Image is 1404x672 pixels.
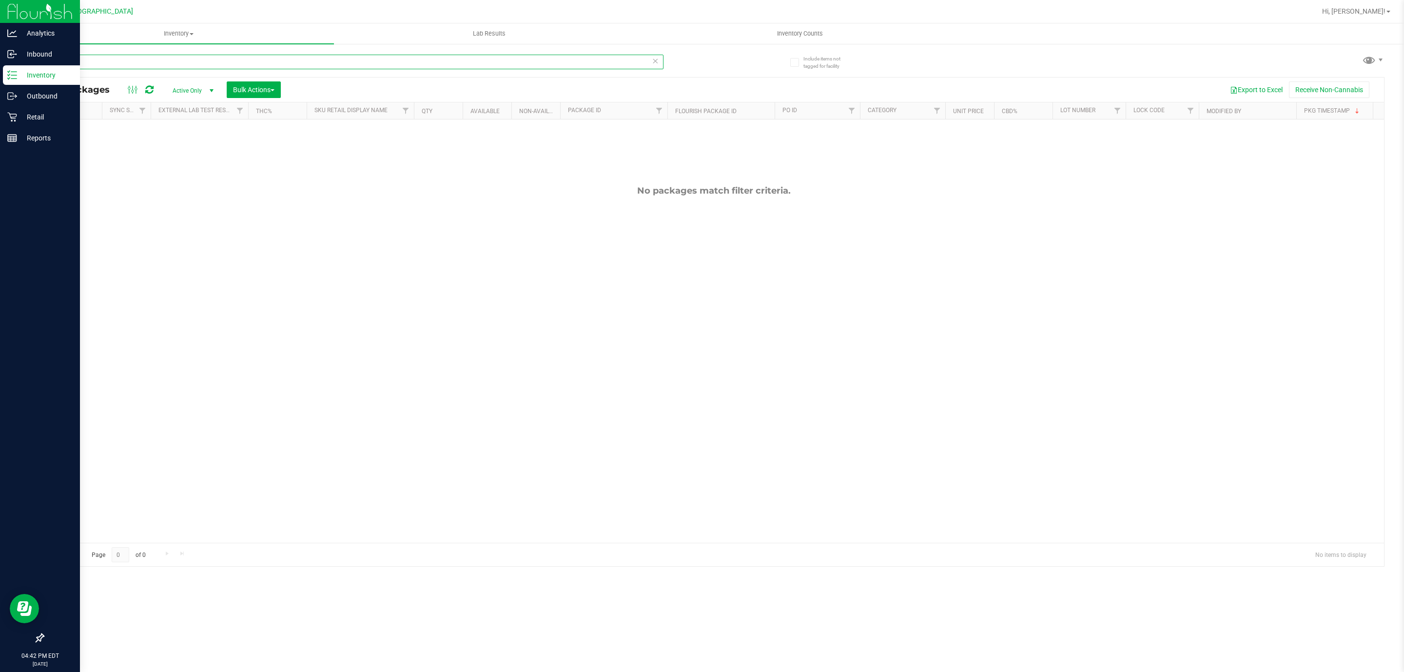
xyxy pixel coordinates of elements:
[17,90,76,102] p: Outbound
[158,107,235,114] a: External Lab Test Result
[764,29,836,38] span: Inventory Counts
[7,133,17,143] inline-svg: Reports
[23,23,334,44] a: Inventory
[17,69,76,81] p: Inventory
[1110,102,1126,119] a: Filter
[10,594,39,623] iframe: Resource center
[1207,108,1241,115] a: Modified By
[644,23,955,44] a: Inventory Counts
[398,102,414,119] a: Filter
[519,108,563,115] a: Non-Available
[314,107,388,114] a: Sku Retail Display Name
[470,108,500,115] a: Available
[7,70,17,80] inline-svg: Inventory
[675,108,737,115] a: Flourish Package ID
[1224,81,1289,98] button: Export to Excel
[782,107,797,114] a: PO ID
[232,102,248,119] a: Filter
[1002,108,1017,115] a: CBD%
[868,107,897,114] a: Category
[1289,81,1369,98] button: Receive Non-Cannabis
[83,547,154,562] span: Page of 0
[7,91,17,101] inline-svg: Outbound
[17,48,76,60] p: Inbound
[1133,107,1165,114] a: Lock Code
[460,29,519,38] span: Lab Results
[7,49,17,59] inline-svg: Inbound
[1183,102,1199,119] a: Filter
[1304,107,1361,114] a: Pkg Timestamp
[66,7,133,16] span: [GEOGRAPHIC_DATA]
[1322,7,1385,15] span: Hi, [PERSON_NAME]!
[651,102,667,119] a: Filter
[422,108,432,115] a: Qty
[953,108,984,115] a: Unit Price
[1307,547,1374,562] span: No items to display
[256,108,272,115] a: THC%
[227,81,281,98] button: Bulk Actions
[334,23,644,44] a: Lab Results
[7,112,17,122] inline-svg: Retail
[23,29,334,38] span: Inventory
[17,132,76,144] p: Reports
[4,652,76,660] p: 04:42 PM EDT
[51,84,119,95] span: All Packages
[110,107,147,114] a: Sync Status
[1060,107,1095,114] a: Lot Number
[7,28,17,38] inline-svg: Analytics
[4,660,76,668] p: [DATE]
[233,86,274,94] span: Bulk Actions
[17,27,76,39] p: Analytics
[135,102,151,119] a: Filter
[844,102,860,119] a: Filter
[43,55,663,69] input: Search Package ID, Item Name, SKU, Lot or Part Number...
[652,55,659,67] span: Clear
[43,185,1384,196] div: No packages match filter criteria.
[17,111,76,123] p: Retail
[929,102,945,119] a: Filter
[568,107,601,114] a: Package ID
[803,55,852,70] span: Include items not tagged for facility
